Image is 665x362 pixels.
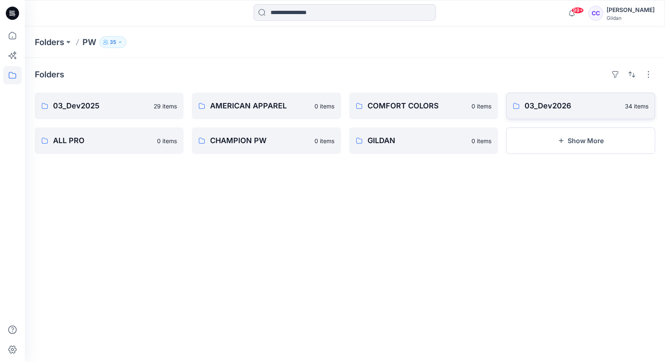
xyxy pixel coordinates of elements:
[349,127,498,154] a: GILDAN0 items
[154,102,177,110] p: 29 items
[210,100,309,112] p: AMERICAN APPAREL
[110,38,116,47] p: 35
[506,93,655,119] a: 03_Dev202634 items
[82,36,96,48] p: PW
[99,36,126,48] button: 35
[157,137,177,145] p: 0 items
[53,100,149,112] p: 03_Dev2025
[314,102,334,110] p: 0 items
[525,100,620,112] p: 03_Dev2026
[368,135,467,146] p: GILDAN
[506,127,655,154] button: Show More
[571,7,584,14] span: 99+
[35,93,184,119] a: 03_Dev202529 items
[625,102,648,110] p: 34 items
[192,93,341,119] a: AMERICAN APPAREL0 items
[472,137,491,145] p: 0 items
[368,100,467,112] p: COMFORT COLORS
[35,70,64,79] h4: Folders
[35,36,64,48] a: Folders
[607,15,655,21] div: Gildan
[588,6,603,21] div: CC
[349,93,498,119] a: COMFORT COLORS0 items
[314,137,334,145] p: 0 items
[210,135,309,146] p: CHAMPION PW
[35,127,184,154] a: ALL PRO0 items
[472,102,491,110] p: 0 items
[53,135,152,146] p: ALL PRO
[607,5,655,15] div: [PERSON_NAME]
[192,127,341,154] a: CHAMPION PW0 items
